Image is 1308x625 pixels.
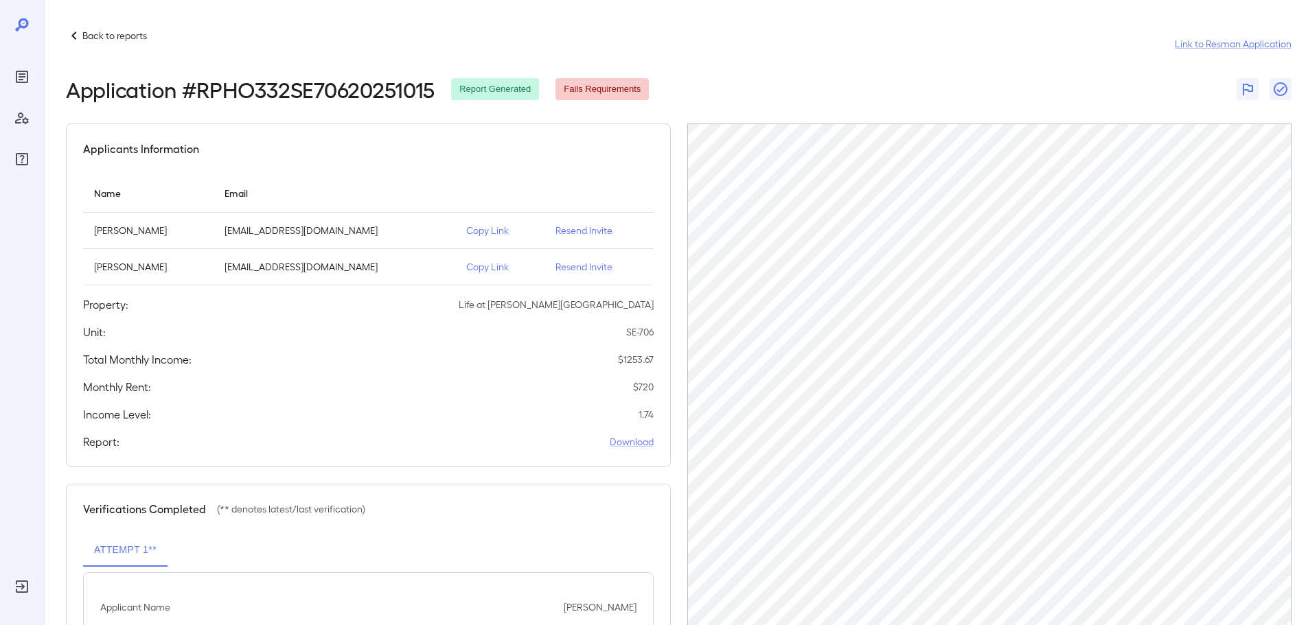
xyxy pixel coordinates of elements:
[83,324,106,340] h5: Unit:
[100,600,170,614] p: Applicant Name
[83,174,214,213] th: Name
[618,353,654,366] p: $ 1253.67
[83,501,206,517] h5: Verifications Completed
[11,107,33,129] div: Manage Users
[82,29,147,43] p: Back to reports
[66,77,435,102] h2: Application # RPHO332SE70620251015
[83,174,654,285] table: simple table
[11,66,33,88] div: Reports
[83,534,168,567] button: Attempt 1**
[626,325,654,339] p: SE-706
[466,260,533,274] p: Copy Link
[466,224,533,237] p: Copy Link
[555,224,643,237] p: Resend Invite
[217,502,365,516] p: (** denotes latest/last verification)
[83,379,151,395] h5: Monthly Rent:
[555,260,643,274] p: Resend Invite
[225,224,444,237] p: [EMAIL_ADDRESS][DOMAIN_NAME]
[83,406,151,423] h5: Income Level:
[459,298,654,311] p: Life at [PERSON_NAME][GEOGRAPHIC_DATA]
[639,408,654,421] p: 1.74
[1175,37,1292,51] a: Link to Resman Application
[633,380,654,394] p: $ 720
[555,83,649,96] span: Fails Requirements
[1237,78,1259,100] button: Flag Report
[11,576,33,598] div: Log Out
[83,351,192,368] h5: Total Monthly Income:
[451,83,539,96] span: Report Generated
[214,174,455,213] th: Email
[83,296,128,313] h5: Property:
[83,434,119,450] h5: Report:
[11,148,33,170] div: FAQ
[225,260,444,274] p: [EMAIL_ADDRESS][DOMAIN_NAME]
[610,435,654,449] a: Download
[83,141,199,157] h5: Applicants Information
[564,600,636,614] p: [PERSON_NAME]
[94,224,203,237] p: [PERSON_NAME]
[1270,78,1292,100] button: Close Report
[94,260,203,274] p: [PERSON_NAME]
